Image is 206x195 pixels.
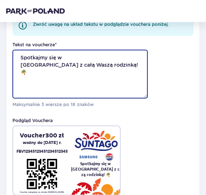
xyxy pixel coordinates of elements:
p: FBV12345123451234512345 [16,148,68,155]
p: Voucher zakupiony na stronie [DOMAIN_NAME] [20,190,64,194]
textarea: Spotkajmy się w [GEOGRAPHIC_DATA] z całą Waszą rodzinką! 🌴 [12,50,148,98]
p: ważny do [DATE] r. [23,139,61,147]
p: Voucher 300 zł [20,132,64,139]
label: Tekst na voucherze * [12,42,57,48]
pre: Spotkajmy się w [GEOGRAPHIC_DATA] z całą Was zą rodzinką! 🌴 [71,161,121,178]
p: Maksymalnie 3 wiersze po 18 znaków [12,101,148,108]
p: Podgląd Vouchera [12,117,53,124]
img: Park of Poland logo [6,7,65,15]
img: Suntago - Samsung - Pepsi [75,130,118,161]
p: Zwróć uwagę na układ tekstu w podglądzie vouchera poniżej. [33,21,169,28]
